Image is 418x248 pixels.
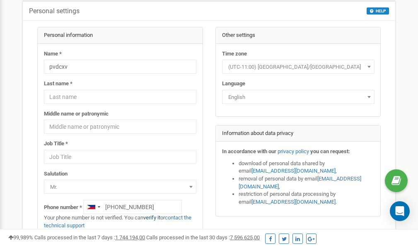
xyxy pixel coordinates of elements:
[44,60,196,74] input: Name
[84,200,103,214] div: Telephone country code
[251,168,336,174] a: [EMAIL_ADDRESS][DOMAIN_NAME]
[38,27,203,44] div: Personal information
[239,176,361,190] a: [EMAIL_ADDRESS][DOMAIN_NAME]
[216,27,381,44] div: Other settings
[8,234,33,241] span: 99,989%
[239,175,375,190] li: removal of personal data by email ,
[44,150,196,164] input: Job Title
[34,234,145,241] span: Calls processed in the last 7 days :
[83,200,182,214] input: +1-800-555-55-55
[367,7,389,14] button: HELP
[239,160,375,175] li: download of personal data shared by email ,
[143,214,160,221] a: verify it
[44,50,62,58] label: Name *
[222,60,375,74] span: (UTC-11:00) Pacific/Midway
[115,234,145,241] u: 1 744 194,00
[44,110,109,118] label: Middle name or patronymic
[310,148,350,154] strong: you can request:
[44,180,196,194] span: Mr.
[44,120,196,134] input: Middle name or patronymic
[44,90,196,104] input: Last name
[225,61,372,73] span: (UTC-11:00) Pacific/Midway
[44,170,68,178] label: Salutation
[44,214,191,229] a: contact the technical support
[29,7,80,15] h5: Personal settings
[222,148,276,154] strong: In accordance with our
[251,199,336,205] a: [EMAIL_ADDRESS][DOMAIN_NAME]
[44,80,72,88] label: Last name *
[222,50,247,58] label: Time zone
[47,181,193,193] span: Mr.
[225,91,372,103] span: English
[239,190,375,206] li: restriction of personal data processing by email .
[230,234,260,241] u: 7 596 625,00
[146,234,260,241] span: Calls processed in the last 30 days :
[390,201,410,221] div: Open Intercom Messenger
[44,214,196,229] p: Your phone number is not verified. You can or
[278,148,309,154] a: privacy policy
[216,125,381,142] div: Information about data privacy
[44,204,82,212] label: Phone number *
[44,140,68,148] label: Job Title *
[222,90,375,104] span: English
[222,80,245,88] label: Language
